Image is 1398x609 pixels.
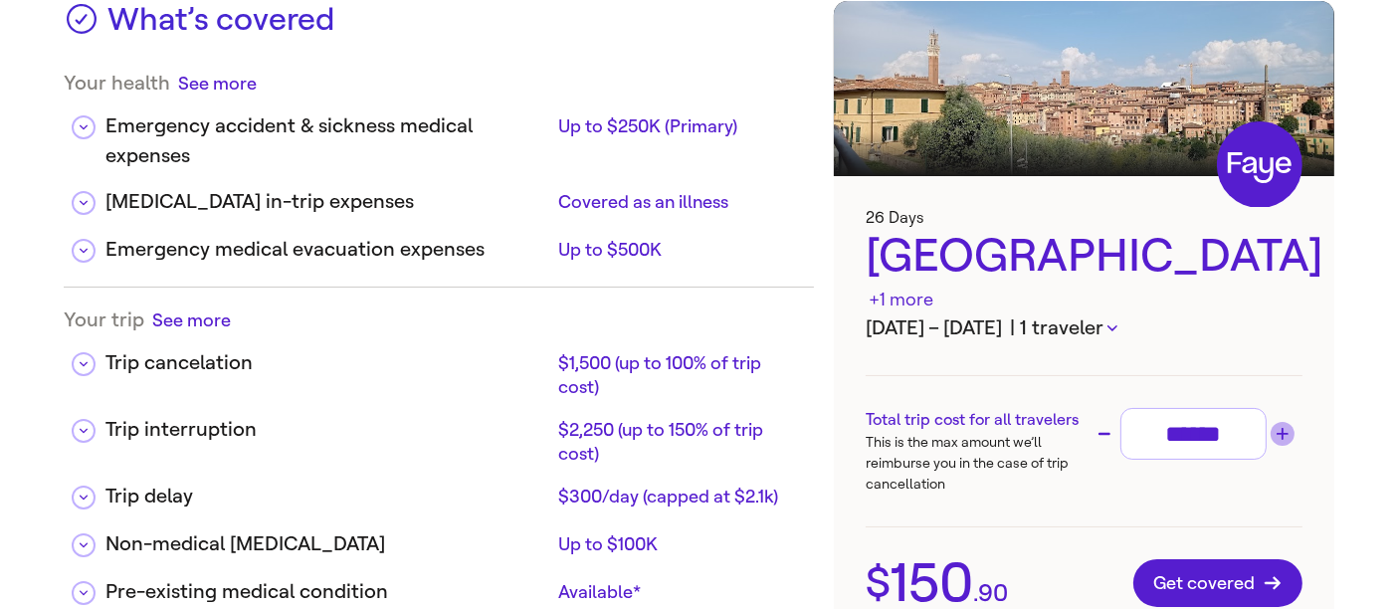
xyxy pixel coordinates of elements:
[866,432,1084,495] p: This is the max amount we’ll reimburse you in the case of trip cancellation
[64,96,814,171] div: Emergency accident & sickness medical expensesUp to $250K (Primary)
[105,187,550,217] div: [MEDICAL_DATA] in-trip expenses
[1129,417,1258,452] input: Trip cost
[1153,573,1283,593] span: Get covered
[558,114,798,138] div: Up to $250K (Primary)
[64,171,814,219] div: [MEDICAL_DATA] in-trip expensesCovered as an illness
[105,482,550,511] div: Trip delay
[64,219,814,267] div: Emergency medical evacuation expensesUp to $500K
[64,561,814,609] div: Pre-existing medical conditionAvailable*
[105,348,550,378] div: Trip cancelation
[869,287,933,313] div: +1 more
[558,485,798,508] div: $300/day (capped at $2.1k)
[558,580,798,604] div: Available*
[866,408,1084,432] h3: Total trip cost for all travelers
[105,415,550,445] div: Trip interruption
[558,190,798,214] div: Covered as an illness
[866,313,1302,343] h3: [DATE] – [DATE]
[64,513,814,561] div: Non-medical [MEDICAL_DATA]Up to $100K
[973,581,978,605] span: .
[64,332,814,399] div: Trip cancelation$1,500 (up to 100% of trip cost)
[558,238,798,262] div: Up to $500K
[105,111,550,171] div: Emergency accident & sickness medical expenses
[64,307,814,332] div: Your trip
[152,307,231,332] button: See more
[1093,422,1116,446] button: Decrease trip cost
[64,71,814,96] div: Your health
[64,466,814,513] div: Trip delay$300/day (capped at $2.1k)
[866,208,1302,227] h3: 26 Days
[1271,422,1295,446] button: Increase trip cost
[105,235,550,265] div: Emergency medical evacuation expenses
[105,529,550,559] div: Non-medical [MEDICAL_DATA]
[105,577,550,607] div: Pre-existing medical condition
[558,418,798,466] div: $2,250 (up to 150% of trip cost)
[1010,313,1117,343] button: | 1 traveler
[978,581,1008,605] span: 90
[107,1,334,51] h3: What’s covered
[1133,559,1302,607] button: Get covered
[178,71,257,96] button: See more
[64,399,814,466] div: Trip interruption$2,250 (up to 150% of trip cost)
[866,227,1302,313] div: [GEOGRAPHIC_DATA]
[866,562,891,604] span: $
[558,351,798,399] div: $1,500 (up to 100% of trip cost)
[558,532,798,556] div: Up to $100K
